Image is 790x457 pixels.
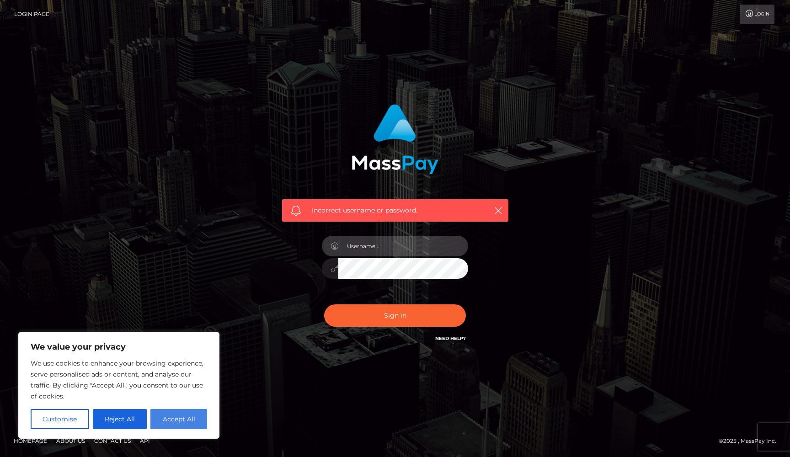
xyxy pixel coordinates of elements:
p: We value your privacy [31,341,207,352]
a: Login [740,5,774,24]
div: © 2025 , MassPay Inc. [719,436,783,446]
a: Contact Us [91,434,134,448]
button: Accept All [150,409,207,429]
button: Customise [31,409,89,429]
button: Sign in [324,304,466,327]
a: Need Help? [435,335,466,341]
div: We value your privacy [18,332,219,439]
input: Username... [338,236,468,256]
p: We use cookies to enhance your browsing experience, serve personalised ads or content, and analys... [31,358,207,402]
button: Reject All [93,409,147,429]
a: About Us [53,434,89,448]
span: Incorrect username or password. [312,206,479,215]
a: Homepage [10,434,51,448]
a: API [136,434,154,448]
img: MassPay Login [352,104,438,174]
a: Login Page [14,5,49,24]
